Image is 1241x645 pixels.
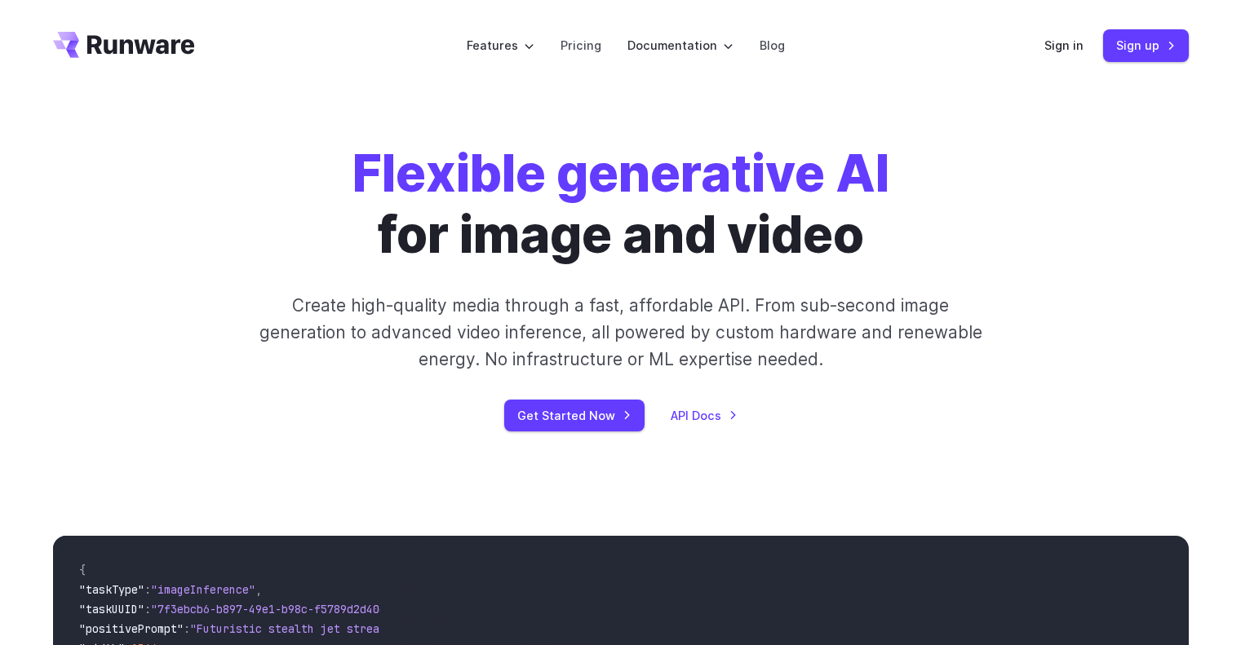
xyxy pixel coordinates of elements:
span: : [144,582,151,597]
span: "7f3ebcb6-b897-49e1-b98c-f5789d2d40d7" [151,602,399,616]
h1: for image and video [352,144,889,266]
strong: Flexible generative AI [352,143,889,204]
span: "imageInference" [151,582,255,597]
a: Get Started Now [504,400,645,431]
label: Documentation [627,36,734,55]
a: Sign up [1103,29,1189,61]
span: "positivePrompt" [79,621,184,636]
a: Pricing [561,36,601,55]
span: : [144,602,151,616]
span: { [79,563,86,577]
span: "taskUUID" [79,602,144,616]
label: Features [467,36,534,55]
p: Create high-quality media through a fast, affordable API. From sub-second image generation to adv... [257,292,984,373]
span: , [255,582,262,597]
a: Blog [760,36,785,55]
a: Sign in [1044,36,1084,55]
span: "taskType" [79,582,144,597]
span: "Futuristic stealth jet streaking through a neon-lit cityscape with glowing purple exhaust" [190,621,784,636]
a: Go to / [53,32,195,58]
span: : [184,621,190,636]
a: API Docs [671,406,738,425]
